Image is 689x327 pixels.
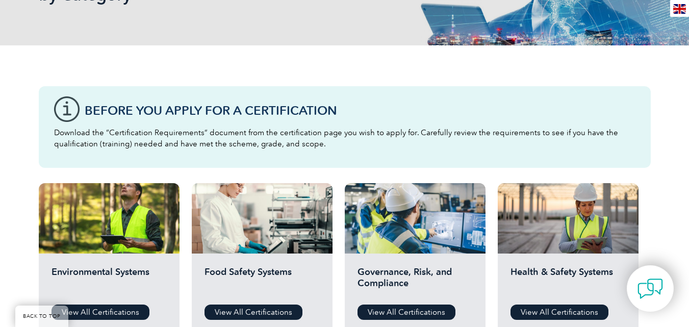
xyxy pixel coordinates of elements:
h2: Environmental Systems [52,266,167,297]
img: contact-chat.png [637,276,663,301]
a: View All Certifications [358,305,455,320]
h3: Before You Apply For a Certification [85,104,635,117]
h2: Health & Safety Systems [511,266,626,297]
a: BACK TO TOP [15,306,68,327]
h2: Food Safety Systems [205,266,320,297]
a: View All Certifications [511,305,608,320]
h2: Governance, Risk, and Compliance [358,266,473,297]
img: en [673,4,686,14]
a: View All Certifications [52,305,149,320]
a: View All Certifications [205,305,302,320]
p: Download the “Certification Requirements” document from the certification page you wish to apply ... [54,127,635,149]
